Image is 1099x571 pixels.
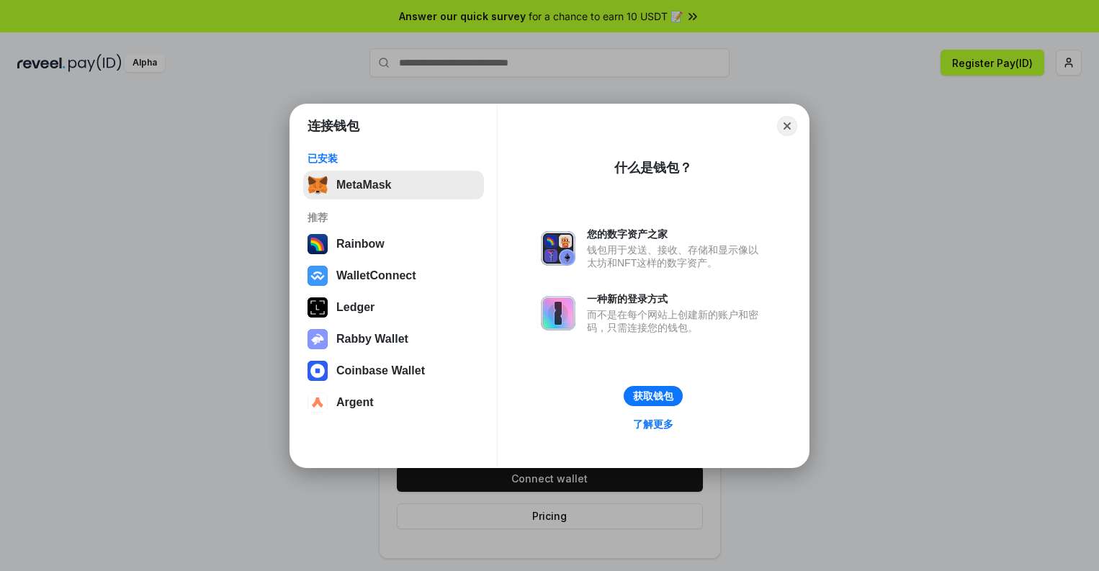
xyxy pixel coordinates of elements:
div: 您的数字资产之家 [587,228,766,240]
div: MetaMask [336,179,391,192]
div: 而不是在每个网站上创建新的账户和密码，只需连接您的钱包。 [587,308,766,334]
button: Close [777,116,797,136]
div: Rabby Wallet [336,333,408,346]
div: WalletConnect [336,269,416,282]
img: svg+xml,%3Csvg%20xmlns%3D%22http%3A%2F%2Fwww.w3.org%2F2000%2Fsvg%22%20fill%3D%22none%22%20viewBox... [541,231,575,266]
img: svg+xml,%3Csvg%20width%3D%22120%22%20height%3D%22120%22%20viewBox%3D%220%200%20120%20120%22%20fil... [308,234,328,254]
button: Coinbase Wallet [303,356,484,385]
div: Ledger [336,301,374,314]
div: 一种新的登录方式 [587,292,766,305]
a: 了解更多 [624,415,682,433]
button: WalletConnect [303,261,484,290]
div: 什么是钱包？ [614,159,692,176]
div: Coinbase Wallet [336,364,425,377]
div: 推荐 [308,211,480,224]
div: Argent [336,396,374,409]
img: svg+xml,%3Csvg%20xmlns%3D%22http%3A%2F%2Fwww.w3.org%2F2000%2Fsvg%22%20fill%3D%22none%22%20viewBox... [541,296,575,331]
div: 了解更多 [633,418,673,431]
button: Rainbow [303,230,484,258]
img: svg+xml,%3Csvg%20fill%3D%22none%22%20height%3D%2233%22%20viewBox%3D%220%200%2035%2033%22%20width%... [308,175,328,195]
img: svg+xml,%3Csvg%20width%3D%2228%22%20height%3D%2228%22%20viewBox%3D%220%200%2028%2028%22%20fill%3D... [308,392,328,413]
div: Rainbow [336,238,385,251]
img: svg+xml,%3Csvg%20width%3D%2228%22%20height%3D%2228%22%20viewBox%3D%220%200%2028%2028%22%20fill%3D... [308,361,328,381]
img: svg+xml,%3Csvg%20xmlns%3D%22http%3A%2F%2Fwww.w3.org%2F2000%2Fsvg%22%20fill%3D%22none%22%20viewBox... [308,329,328,349]
button: Ledger [303,293,484,322]
div: 获取钱包 [633,390,673,403]
div: 钱包用于发送、接收、存储和显示像以太坊和NFT这样的数字资产。 [587,243,766,269]
button: Rabby Wallet [303,325,484,354]
button: Argent [303,388,484,417]
img: svg+xml,%3Csvg%20width%3D%2228%22%20height%3D%2228%22%20viewBox%3D%220%200%2028%2028%22%20fill%3D... [308,266,328,286]
img: svg+xml,%3Csvg%20xmlns%3D%22http%3A%2F%2Fwww.w3.org%2F2000%2Fsvg%22%20width%3D%2228%22%20height%3... [308,297,328,318]
h1: 连接钱包 [308,117,359,135]
button: MetaMask [303,171,484,199]
div: 已安装 [308,152,480,165]
button: 获取钱包 [624,386,683,406]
